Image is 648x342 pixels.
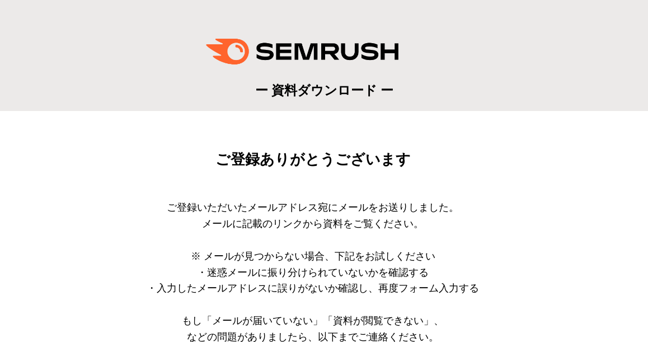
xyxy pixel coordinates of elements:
[215,151,411,168] span: ご登録ありがとうございます
[147,281,479,294] span: ・入力したメールアドレスに誤りがないか確認し、再度フォーム入力する
[202,216,424,230] span: メールに記載のリンクから資料をご覧ください。
[197,265,429,279] span: ・迷惑メールに振り分けられていないかを確認する
[255,81,393,99] span: ー 資料ダウンロード ー
[167,200,459,214] span: ご登録いただいたメールアドレス宛にメールをお送りしました。
[182,313,444,327] span: もし「メールが届いていない」「資料が閲覧できない」、
[191,249,435,262] span: ※ メールが見つからない場合、下記をお試しください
